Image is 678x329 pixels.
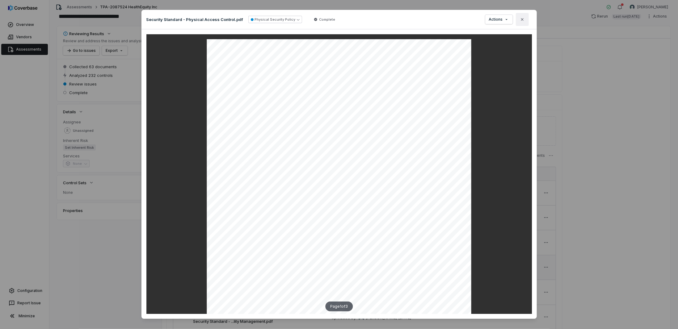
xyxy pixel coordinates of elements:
[146,17,243,22] p: Security Standard - Physical Access Control.pdf
[485,15,513,24] button: Actions
[489,17,503,22] span: Actions
[325,302,353,311] div: Page 1 of 3
[319,17,335,22] span: Complete
[248,16,302,23] button: Physical Security Policy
